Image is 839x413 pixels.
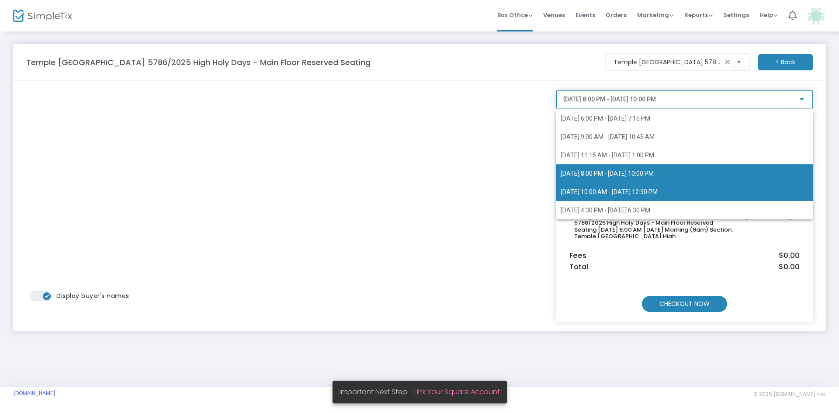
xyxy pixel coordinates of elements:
[561,170,654,177] span: [DATE] 8:00 PM - [DATE] 10:00 PM
[561,133,655,140] span: [DATE] 9:00 AM - [DATE] 10:45 AM
[561,188,658,195] span: [DATE] 10:00 AM - [DATE] 12:30 PM
[561,207,650,214] span: [DATE] 4:30 PM - [DATE] 6:30 PM
[561,115,650,122] span: [DATE] 6:00 PM - [DATE] 7:15 PM
[561,152,654,159] span: [DATE] 11:15 AM - [DATE] 1:00 PM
